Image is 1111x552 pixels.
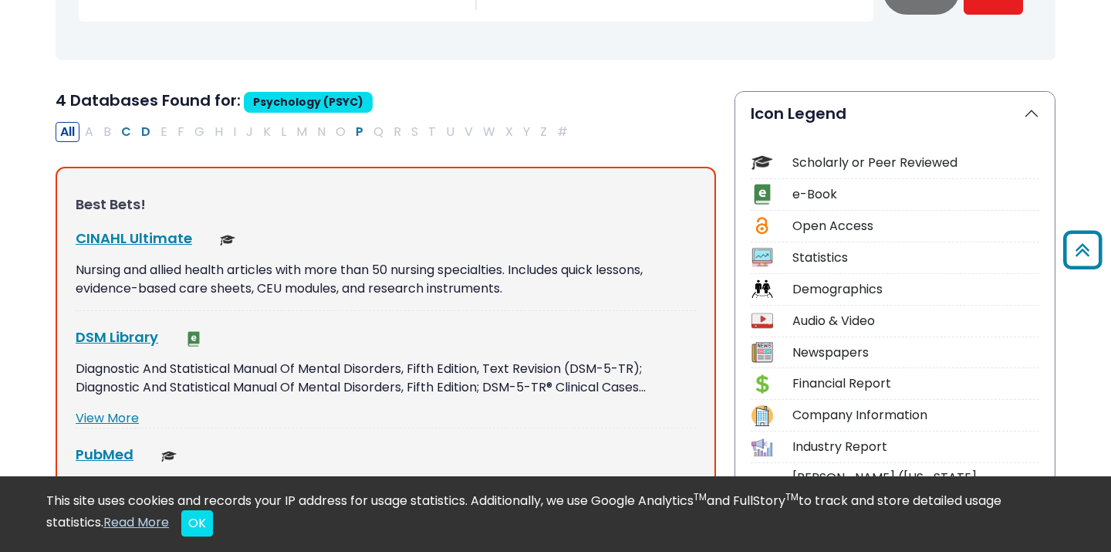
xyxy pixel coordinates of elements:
a: Read More [103,513,169,531]
div: Industry Report [792,438,1039,456]
div: Open Access [792,217,1039,235]
button: Filter Results C [117,122,136,142]
button: Icon Legend [735,92,1055,135]
img: Icon Financial Report [751,374,772,395]
img: Scholarly or Peer Reviewed [220,232,235,248]
button: Filter Results D [137,122,155,142]
img: Scholarly or Peer Reviewed [161,449,177,464]
div: Statistics [792,249,1039,267]
div: Scholarly or Peer Reviewed [792,154,1039,172]
img: Icon Demographics [751,279,772,300]
div: Company Information [792,406,1039,425]
div: Financial Report [792,374,1039,393]
div: Demographics [792,280,1039,299]
img: Icon Statistics [751,247,772,268]
p: Nursing and allied health articles with more than 50 nursing specialties. Includes quick lessons,... [76,261,696,298]
p: Diagnostic And Statistical Manual Of Mental Disorders, Fifth Edition, Text Revision (DSM-5-TR); D... [76,360,696,397]
img: e-Book [186,331,201,347]
div: Alpha-list to filter by first letter of database name [56,122,574,140]
a: PubMed [76,445,133,464]
button: Close [181,510,213,537]
img: Icon e-Book [751,184,772,205]
span: 4 Databases Found for: [56,90,241,111]
sup: TM [785,490,799,503]
a: Back to Top [1058,237,1107,262]
div: e-Book [792,185,1039,204]
div: Audio & Video [792,312,1039,330]
sup: TM [694,490,707,503]
img: Icon Industry Report [751,437,772,458]
img: Icon Open Access [752,215,772,236]
div: Newspapers [792,344,1039,362]
button: All [56,122,79,142]
a: View More [76,409,139,427]
div: [PERSON_NAME] ([US_STATE] electronic Library) [792,469,1039,506]
a: DSM Library [76,327,158,347]
div: This site uses cookies and records your IP address for usage statistics. Additionally, we use Goo... [46,492,1065,537]
img: Icon Audio & Video [751,310,772,331]
span: Psychology (PSYC) [244,92,373,113]
a: CINAHL Ultimate [76,229,192,248]
img: Icon Newspapers [751,342,772,363]
h3: Best Bets! [76,196,696,213]
button: Filter Results P [351,122,368,142]
img: Icon Scholarly or Peer Reviewed [751,152,772,173]
img: Icon Company Information [751,405,772,426]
